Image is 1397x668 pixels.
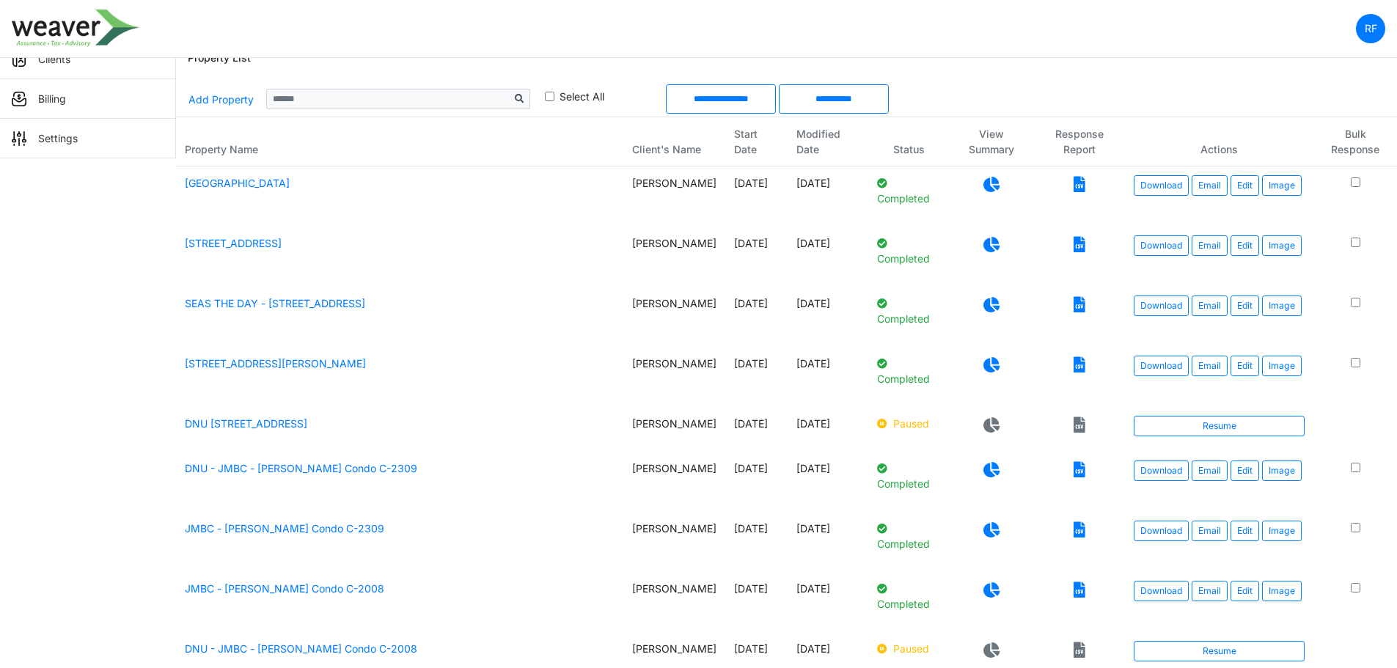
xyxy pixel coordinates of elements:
th: Response Report [1033,117,1125,166]
a: Download [1134,296,1189,316]
button: Image [1262,296,1302,316]
td: [DATE] [725,166,788,227]
th: Property Name [176,117,623,166]
p: Paused [877,416,942,431]
a: Download [1134,581,1189,601]
td: [DATE] [788,452,868,512]
p: Billing [38,91,66,106]
button: Email [1192,521,1228,541]
a: Download [1134,460,1189,481]
p: Completed [877,296,942,326]
button: Image [1262,235,1302,256]
a: Resume [1134,416,1305,436]
input: Sizing example input [266,89,510,109]
a: Edit [1231,235,1259,256]
a: Edit [1231,521,1259,541]
td: [DATE] [788,572,868,632]
td: [DATE] [788,287,868,347]
button: Email [1192,460,1228,481]
button: Email [1192,175,1228,196]
td: [PERSON_NAME] [623,287,725,347]
a: DNU - JMBC - [PERSON_NAME] Condo C-2309 [185,462,417,474]
td: [PERSON_NAME] [623,407,725,452]
a: Edit [1231,175,1259,196]
td: [DATE] [725,227,788,287]
p: Completed [877,356,942,386]
td: [DATE] [725,287,788,347]
p: Completed [877,235,942,266]
td: [DATE] [725,452,788,512]
label: Select All [560,89,604,104]
th: Modified Date [788,117,868,166]
a: Edit [1231,460,1259,481]
th: Bulk Response [1313,117,1397,166]
button: Image [1262,460,1302,481]
a: DNU - JMBC - [PERSON_NAME] Condo C-2008 [185,642,417,655]
td: [DATE] [788,227,868,287]
td: [DATE] [725,512,788,572]
a: Download [1134,521,1189,541]
th: View Summary [950,117,1034,166]
h6: Property List [188,52,251,65]
button: Image [1262,356,1302,376]
p: Paused [877,641,942,656]
p: Settings [38,131,78,146]
td: [DATE] [788,166,868,227]
a: DNU [STREET_ADDRESS] [185,417,307,430]
td: [DATE] [725,572,788,632]
th: Client's Name [623,117,725,166]
button: Image [1262,175,1302,196]
td: [DATE] [725,407,788,452]
a: [GEOGRAPHIC_DATA] [185,177,290,189]
td: [DATE] [788,512,868,572]
p: Clients [38,51,70,67]
a: Download [1134,175,1189,196]
th: Start Date [725,117,788,166]
a: Download [1134,235,1189,256]
td: [PERSON_NAME] [623,572,725,632]
button: Image [1262,581,1302,601]
th: Actions [1125,117,1313,166]
a: Download [1134,356,1189,376]
a: JMBC - [PERSON_NAME] Condo C-2008 [185,582,384,595]
td: [DATE] [725,347,788,407]
a: [STREET_ADDRESS][PERSON_NAME] [185,357,366,370]
p: RF [1365,21,1377,36]
p: Completed [877,521,942,551]
td: [PERSON_NAME] [623,452,725,512]
td: [DATE] [788,407,868,452]
a: RF [1356,14,1385,43]
button: Email [1192,356,1228,376]
a: Edit [1231,581,1259,601]
td: [PERSON_NAME] [623,347,725,407]
a: JMBC - [PERSON_NAME] Condo C-2309 [185,522,384,535]
td: [PERSON_NAME] [623,512,725,572]
td: [PERSON_NAME] [623,166,725,227]
p: Completed [877,581,942,612]
a: [STREET_ADDRESS] [185,237,282,249]
img: sidemenu_settings.png [12,131,26,146]
button: Email [1192,235,1228,256]
img: sidemenu_client.png [12,52,26,67]
p: Completed [877,175,942,206]
a: SEAS THE DAY - [STREET_ADDRESS] [185,297,365,309]
td: [DATE] [788,347,868,407]
a: Edit [1231,296,1259,316]
p: Completed [877,460,942,491]
td: [PERSON_NAME] [623,227,725,287]
th: Status [868,117,950,166]
a: Edit [1231,356,1259,376]
a: Add Property [188,87,254,112]
button: Email [1192,581,1228,601]
img: spp logo [12,10,140,47]
button: Image [1262,521,1302,541]
button: Email [1192,296,1228,316]
a: Resume [1134,641,1305,661]
img: sidemenu_billing.png [12,92,26,106]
